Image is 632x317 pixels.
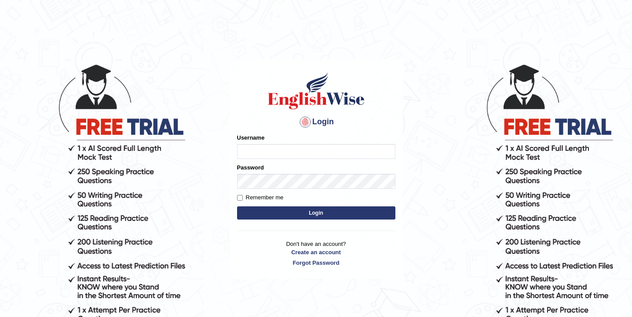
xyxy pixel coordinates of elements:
img: Logo of English Wise sign in for intelligent practice with AI [266,71,366,111]
button: Login [237,206,395,220]
label: Remember me [237,193,284,202]
a: Create an account [237,248,395,256]
label: Username [237,133,265,142]
h4: Login [237,115,395,129]
input: Remember me [237,195,243,201]
a: Forgot Password [237,259,395,267]
label: Password [237,163,264,172]
p: Don't have an account? [237,240,395,267]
